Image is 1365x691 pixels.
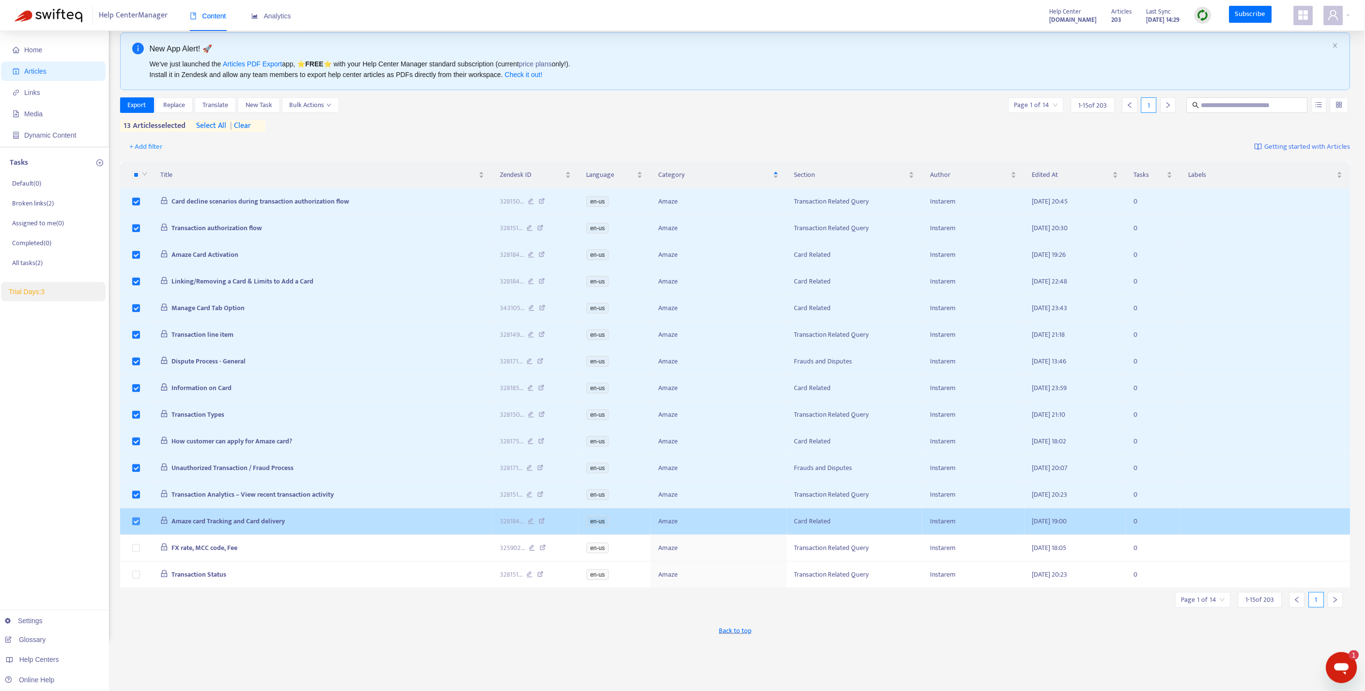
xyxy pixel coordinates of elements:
[922,375,1024,402] td: Instarem
[142,171,148,177] span: down
[500,409,524,420] span: 328150 ...
[1340,650,1359,660] iframe: Number of unread messages
[1127,102,1133,109] span: left
[787,215,922,242] td: Transaction Related Query
[587,383,609,393] span: en-us
[1032,382,1067,393] span: [DATE] 23:59
[500,330,524,340] span: 328149 ...
[160,383,168,391] span: lock
[651,295,786,322] td: Amaze
[651,375,786,402] td: Amaze
[787,508,922,535] td: Card Related
[120,120,186,132] span: 13 articles selected
[922,215,1024,242] td: Instarem
[132,43,144,54] span: info-circle
[500,383,524,393] span: 328185 ...
[651,242,786,268] td: Amaze
[587,489,609,500] span: en-us
[223,60,282,68] a: Articles PDF Export
[787,482,922,508] td: Transaction Related Query
[1032,170,1111,180] span: Edited At
[651,562,786,588] td: Amaze
[171,249,238,260] span: Amaze Card Activation
[13,89,19,96] span: link
[153,162,492,188] th: Title
[1032,249,1066,260] span: [DATE] 19:26
[1312,97,1327,113] button: unordered-list
[246,100,272,110] span: New Task
[1332,597,1339,603] span: right
[1032,569,1068,580] span: [DATE] 20:23
[238,97,280,113] button: New Task
[922,295,1024,322] td: Instarem
[922,482,1024,508] td: Instarem
[1126,215,1180,242] td: 0
[651,215,786,242] td: Amaze
[5,676,54,684] a: Online Help
[160,330,168,338] span: lock
[1165,102,1172,109] span: right
[787,268,922,295] td: Card Related
[160,463,168,471] span: lock
[587,409,609,420] span: en-us
[195,97,236,113] button: Translate
[1126,162,1180,188] th: Tasks
[1032,356,1067,367] span: [DATE] 13:46
[160,357,168,364] span: lock
[787,348,922,375] td: Frauds and Disputes
[120,97,154,113] button: Export
[1255,139,1350,155] a: Getting started with Articles
[500,170,563,180] span: Zendesk ID
[1032,329,1065,340] span: [DATE] 21:18
[651,268,786,295] td: Amaze
[500,516,524,527] span: 328184 ...
[160,197,168,204] span: lock
[500,543,525,553] span: 325902 ...
[1032,516,1067,527] span: [DATE] 19:00
[1032,542,1067,553] span: [DATE] 18:05
[651,455,786,482] td: Amaze
[171,196,349,207] span: Card decline scenarios during transaction authorization flow
[587,436,609,447] span: en-us
[500,463,523,473] span: 328171 ...
[99,6,168,25] span: Help Center Manager
[922,162,1024,188] th: Author
[1126,508,1180,535] td: 0
[787,295,922,322] td: Card Related
[163,100,185,110] span: Replace
[587,543,609,553] span: en-us
[171,409,224,420] span: Transaction Types
[160,490,168,498] span: lock
[130,141,163,153] span: + Add filter
[171,542,237,553] span: FX rate, MCC code, Fee
[587,250,609,260] span: en-us
[13,68,19,75] span: account-book
[160,410,168,418] span: lock
[10,157,28,169] p: Tasks
[1126,535,1180,562] td: 0
[1147,15,1180,25] strong: [DATE] 14:29
[500,223,523,234] span: 328151 ...
[500,489,523,500] span: 328151 ...
[922,455,1024,482] td: Instarem
[123,139,171,155] button: + Add filter
[1126,268,1180,295] td: 0
[1032,222,1068,234] span: [DATE] 20:30
[1326,652,1357,683] iframe: Button to launch messaging window, 1 unread message
[587,170,636,180] span: Language
[13,47,19,53] span: home
[500,276,524,287] span: 328184 ...
[587,223,609,234] span: en-us
[1197,9,1209,21] img: sync.dc5367851b00ba804db3.png
[1112,6,1132,17] span: Articles
[197,120,227,132] span: select all
[1255,143,1262,151] img: image-link
[787,402,922,428] td: Transaction Related Query
[12,198,54,208] p: Broken links ( 2 )
[587,516,609,527] span: en-us
[500,250,524,260] span: 328184 ...
[922,508,1024,535] td: Instarem
[5,636,46,644] a: Glossary
[1126,295,1180,322] td: 0
[1032,436,1067,447] span: [DATE] 18:02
